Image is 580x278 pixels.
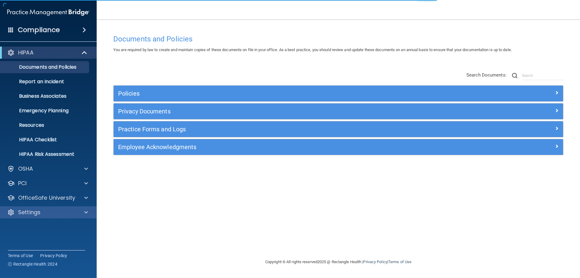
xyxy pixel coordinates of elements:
p: Report an Incident [4,79,86,85]
h5: Privacy Documents [118,108,446,115]
a: OSHA [7,165,88,172]
p: HIPAA Checklist [4,137,86,143]
img: ic-search.3b580494.png [512,73,517,78]
p: Emergency Planning [4,108,86,114]
a: HIPAA [7,49,88,56]
p: PCI [18,180,27,187]
input: Search [522,71,563,80]
h4: Compliance [18,26,60,34]
span: You are required by law to create and maintain copies of these documents on file in your office. ... [113,47,512,52]
p: HIPAA Risk Assessment [4,151,86,157]
div: Copyright © All rights reserved 2025 @ Rectangle Health | | [228,252,449,272]
h4: Documents and Policies [113,35,563,43]
a: OfficeSafe University [7,194,88,201]
a: PCI [7,180,88,187]
p: HIPAA [18,49,34,56]
h5: Employee Acknowledgments [118,144,446,150]
a: Settings [7,209,88,216]
h5: Practice Forms and Logs [118,126,446,132]
h5: Policies [118,90,446,97]
p: OfficeSafe University [18,194,75,201]
p: Documents and Policies [4,64,86,70]
span: Ⓒ Rectangle Health 2024 [8,261,57,267]
p: OSHA [18,165,33,172]
p: Resources [4,122,86,128]
a: Practice Forms and Logs [118,124,559,134]
a: Privacy Documents [118,106,559,116]
a: Terms of Use [388,260,411,264]
p: Settings [18,209,40,216]
span: Search Documents: [466,72,507,78]
a: Privacy Policy [363,260,387,264]
a: Terms of Use [8,253,33,259]
a: Policies [118,89,559,98]
p: Business Associates [4,93,86,99]
a: Privacy Policy [40,253,67,259]
img: PMB logo [7,6,89,18]
a: Employee Acknowledgments [118,142,559,152]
